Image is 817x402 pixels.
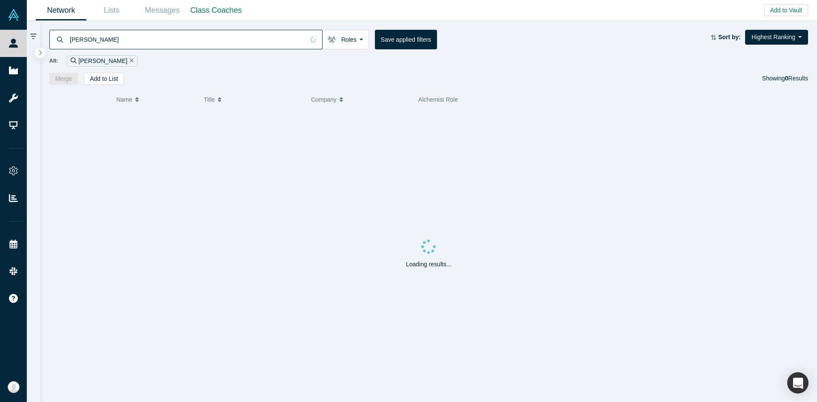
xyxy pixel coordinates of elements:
[204,91,215,108] span: Title
[785,75,788,82] strong: 0
[49,73,78,85] button: Merge
[86,0,137,20] a: Lists
[322,30,369,49] button: Roles
[8,381,20,393] img: Anna Sanchez's Account
[8,9,20,21] img: Alchemist Vault Logo
[718,34,741,40] strong: Sort by:
[69,29,304,49] input: Search by name, title, company, summary, expertise, investment criteria or topics of focus
[375,30,437,49] button: Save applied filters
[204,91,302,108] button: Title
[137,0,188,20] a: Messages
[762,73,808,85] div: Showing
[406,260,451,269] p: Loading results...
[36,0,86,20] a: Network
[764,4,808,16] button: Add to Vault
[188,0,245,20] a: Class Coaches
[745,30,808,45] button: Highest Ranking
[311,91,409,108] button: Company
[116,91,132,108] span: Name
[49,57,58,65] span: All:
[116,91,195,108] button: Name
[418,96,458,103] span: Alchemist Role
[785,75,808,82] span: Results
[311,91,337,108] span: Company
[84,73,124,85] button: Add to List
[67,55,137,67] div: [PERSON_NAME]
[127,56,134,66] button: Remove Filter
